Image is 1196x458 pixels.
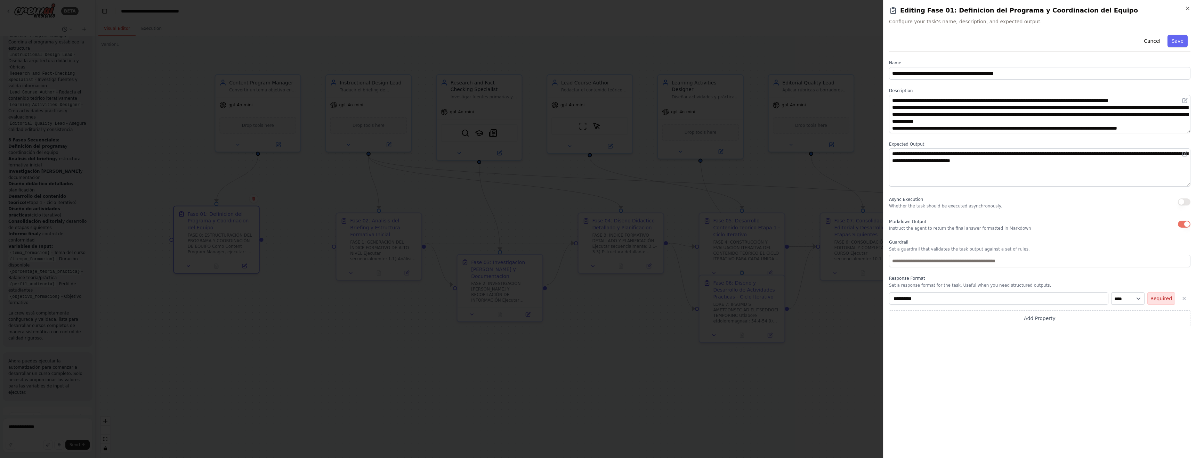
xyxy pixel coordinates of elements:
button: Open in editor [1181,96,1189,105]
button: Cancel [1140,35,1164,47]
p: Instruct the agent to return the final answer formatted in Markdown [889,226,1031,231]
p: Set a response format for the task. Useful when you need structured outputs. [889,283,1190,288]
label: Name [889,60,1190,66]
span: Async Execution [889,197,923,202]
button: Save [1167,35,1188,47]
button: Required [1147,292,1175,305]
p: Whether the task should be executed asynchronously. [889,203,1002,209]
label: Expected Output [889,141,1190,147]
span: Configure your task's name, description, and expected output. [889,18,1190,25]
label: Guardrail [889,239,1190,245]
label: Description [889,88,1190,93]
label: Response Format [889,276,1190,281]
button: Add Property [889,310,1190,326]
p: Set a guardrail that validates the task output against a set of rules. [889,246,1190,252]
button: Open in editor [1181,150,1189,158]
button: Delete property_1 [1178,292,1190,305]
h2: Editing Fase 01: Definicion del Programa y Coordinacion del Equipo [889,6,1190,15]
span: Markdown Output [889,219,926,224]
